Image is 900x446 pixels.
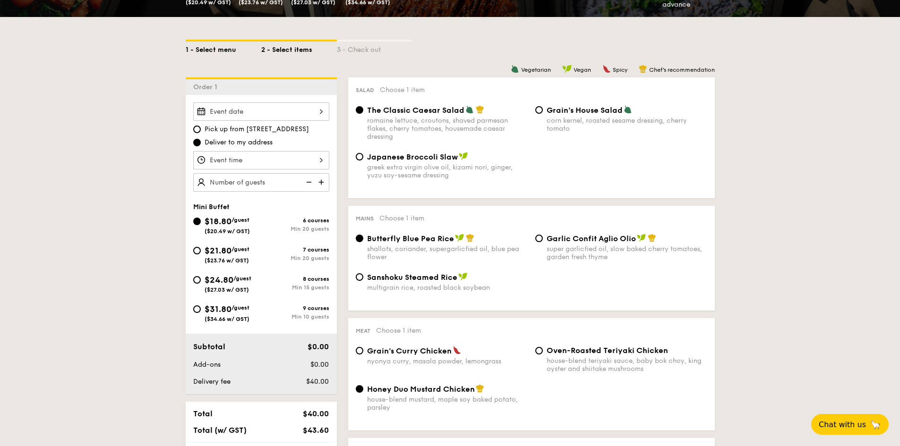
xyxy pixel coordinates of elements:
span: Honey Duo Mustard Chicken [367,385,475,394]
img: icon-add.58712e84.svg [315,173,329,191]
img: icon-vegetarian.fe4039eb.svg [465,105,474,114]
div: Min 15 guests [261,284,329,291]
div: 9 courses [261,305,329,311]
input: Number of guests [193,173,329,192]
span: Sanshoku Steamed Rice [367,273,457,282]
img: icon-chef-hat.a58ddaea.svg [648,234,656,242]
input: $21.80/guest($23.76 w/ GST)7 coursesMin 20 guests [193,247,201,254]
div: greek extra virgin olive oil, kizami nori, ginger, yuzu soy-sesame dressing [367,163,528,179]
span: Choose 1 item [376,327,421,335]
div: Min 20 guests [261,255,329,261]
span: $43.60 [303,426,329,435]
div: house-blend mustard, maple soy baked potato, parsley [367,396,528,412]
input: Sanshoku Steamed Ricemultigrain rice, roasted black soybean [356,273,363,281]
span: ($27.03 w/ GST) [205,286,249,293]
input: Grain's Curry Chickennyonya curry, masala powder, lemongrass [356,347,363,354]
span: Pick up from [STREET_ADDRESS] [205,125,309,134]
input: Garlic Confit Aglio Oliosuper garlicfied oil, slow baked cherry tomatoes, garden fresh thyme [535,235,543,242]
img: icon-chef-hat.a58ddaea.svg [639,65,647,73]
input: Event time [193,151,329,169]
div: 7 courses [261,246,329,253]
span: Chat with us [819,420,866,429]
span: $18.80 [205,216,231,227]
span: Grain's Curry Chicken [367,346,452,355]
img: icon-vegan.f8ff3823.svg [458,272,468,281]
span: Garlic Confit Aglio Olio [547,234,636,243]
img: icon-vegan.f8ff3823.svg [637,234,646,242]
img: icon-vegan.f8ff3823.svg [562,65,572,73]
div: Min 20 guests [261,226,329,232]
span: Subtotal [193,342,225,351]
input: Japanese Broccoli Slawgreek extra virgin olive oil, kizami nori, ginger, yuzu soy-sesame dressing [356,153,363,160]
div: corn kernel, roasted sesame dressing, cherry tomato [547,117,707,133]
input: Butterfly Blue Pea Riceshallots, coriander, supergarlicfied oil, blue pea flower [356,235,363,242]
img: icon-vegetarian.fe4039eb.svg [624,105,632,114]
img: icon-vegan.f8ff3823.svg [459,152,468,160]
img: icon-reduce.1d2dbef1.svg [301,173,315,191]
div: 3 - Check out [337,42,412,55]
span: Oven-Roasted Teriyaki Chicken [547,346,668,355]
span: /guest [231,304,249,311]
span: /guest [231,217,249,223]
div: 2 - Select items [261,42,337,55]
input: $18.80/guest($20.49 w/ GST)6 coursesMin 20 guests [193,218,201,225]
img: icon-spicy.37a8142b.svg [453,346,461,354]
span: Total (w/ GST) [193,426,247,435]
span: Salad [356,87,374,93]
img: icon-spicy.37a8142b.svg [602,65,611,73]
span: ($23.76 w/ GST) [205,257,249,264]
div: romaine lettuce, croutons, shaved parmesan flakes, cherry tomatoes, housemade caesar dressing [367,117,528,141]
div: 1 - Select menu [186,42,261,55]
span: Vegetarian [521,67,551,73]
div: 8 courses [261,276,329,282]
span: $0.00 [308,342,329,351]
span: Vegan [574,67,591,73]
img: icon-chef-hat.a58ddaea.svg [476,384,484,393]
span: $40.00 [306,378,329,386]
div: 6 courses [261,217,329,224]
span: $24.80 [205,275,233,285]
div: nyonya curry, masala powder, lemongrass [367,357,528,365]
button: Chat with us🦙 [811,414,889,435]
div: multigrain rice, roasted black soybean [367,284,528,292]
input: Event date [193,102,329,121]
span: /guest [233,275,251,282]
input: The Classic Caesar Saladromaine lettuce, croutons, shaved parmesan flakes, cherry tomatoes, house... [356,106,363,114]
input: Pick up from [STREET_ADDRESS] [193,126,201,133]
span: Delivery fee [193,378,231,386]
span: Japanese Broccoli Slaw [367,152,458,161]
input: $31.80/guest($34.66 w/ GST)9 coursesMin 10 guests [193,305,201,313]
img: icon-vegetarian.fe4039eb.svg [511,65,519,73]
span: 🦙 [870,419,881,430]
span: Mini Buffet [193,203,230,211]
span: $40.00 [303,409,329,418]
div: shallots, coriander, supergarlicfied oil, blue pea flower [367,245,528,261]
span: The Classic Caesar Salad [367,106,464,115]
img: icon-chef-hat.a58ddaea.svg [476,105,484,114]
div: house-blend teriyaki sauce, baby bok choy, king oyster and shiitake mushrooms [547,357,707,373]
span: ($34.66 w/ GST) [205,316,249,322]
span: Deliver to my address [205,138,273,147]
span: Choose 1 item [380,86,425,94]
span: Grain's House Salad [547,106,623,115]
span: Mains [356,215,374,222]
span: Order 1 [193,83,221,91]
img: icon-vegan.f8ff3823.svg [455,234,464,242]
span: $0.00 [310,361,329,369]
span: Spicy [613,67,627,73]
input: Deliver to my address [193,139,201,146]
div: super garlicfied oil, slow baked cherry tomatoes, garden fresh thyme [547,245,707,261]
input: Grain's House Saladcorn kernel, roasted sesame dressing, cherry tomato [535,106,543,114]
span: ($20.49 w/ GST) [205,228,250,235]
span: $21.80 [205,245,231,256]
span: Add-ons [193,361,221,369]
span: Total [193,409,213,418]
input: Oven-Roasted Teriyaki Chickenhouse-blend teriyaki sauce, baby bok choy, king oyster and shiitake ... [535,347,543,354]
span: Butterfly Blue Pea Rice [367,234,454,243]
span: Meat [356,328,370,334]
input: $24.80/guest($27.03 w/ GST)8 coursesMin 15 guests [193,276,201,284]
span: Chef's recommendation [649,67,715,73]
span: /guest [231,246,249,252]
div: Min 10 guests [261,313,329,320]
span: $31.80 [205,304,231,314]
